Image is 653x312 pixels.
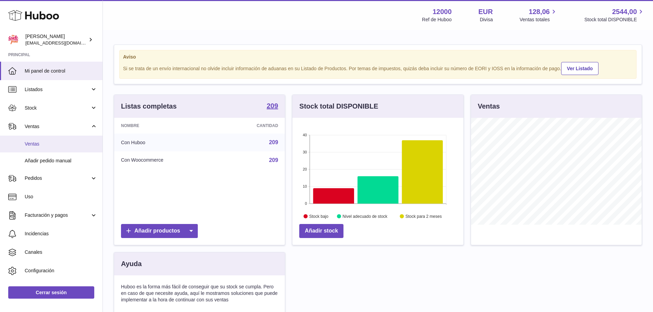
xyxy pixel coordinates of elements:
[561,62,598,75] a: Ver Listado
[584,7,645,23] a: 2544,00 Stock total DISPONIBLE
[299,102,378,111] h3: Stock total DISPONIBLE
[520,7,558,23] a: 128,06 Ventas totales
[8,35,19,45] img: internalAdmin-12000@internal.huboo.com
[303,184,307,188] text: 10
[303,167,307,171] text: 20
[269,139,278,145] a: 209
[219,118,285,134] th: Cantidad
[25,33,87,46] div: [PERSON_NAME]
[25,212,90,219] span: Facturación y pagos
[25,40,101,46] span: [EMAIL_ADDRESS][DOMAIN_NAME]
[25,267,97,274] span: Configuración
[478,102,500,111] h3: Ventas
[584,16,645,23] span: Stock total DISPONIBLE
[25,123,90,130] span: Ventas
[123,61,633,75] div: Si se trata de un envío internacional no olvide incluir información de aduanas en su Listado de P...
[267,102,278,109] strong: 209
[25,194,97,200] span: Uso
[25,68,97,74] span: Mi panel de control
[25,175,90,182] span: Pedidos
[121,284,278,303] p: Huboo es la forma más fácil de conseguir que su stock se cumpla. Pero en caso de que necesite ayu...
[433,7,452,16] strong: 12000
[406,214,442,219] text: Stock para 2 meses
[25,249,97,255] span: Canales
[269,157,278,163] a: 209
[480,16,493,23] div: Divisa
[114,134,219,151] td: Con Huboo
[25,230,97,237] span: Incidencias
[25,158,97,164] span: Añadir pedido manual
[25,86,90,93] span: Listados
[267,102,278,111] a: 209
[422,16,451,23] div: Ref de Huboo
[114,118,219,134] th: Nombre
[8,286,94,299] a: Cerrar sesión
[479,7,493,16] strong: EUR
[114,151,219,169] td: Con Woocommerce
[123,54,633,60] strong: Aviso
[25,141,97,147] span: Ventas
[309,214,328,219] text: Stock bajo
[121,224,198,238] a: Añadir productos
[299,224,343,238] a: Añadir stock
[121,102,177,111] h3: Listas completas
[343,214,388,219] text: Nivel adecuado de stock
[305,201,307,205] text: 0
[612,7,637,16] span: 2544,00
[303,150,307,154] text: 30
[121,259,142,269] h3: Ayuda
[25,105,90,111] span: Stock
[529,7,550,16] span: 128,06
[520,16,558,23] span: Ventas totales
[303,133,307,137] text: 40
